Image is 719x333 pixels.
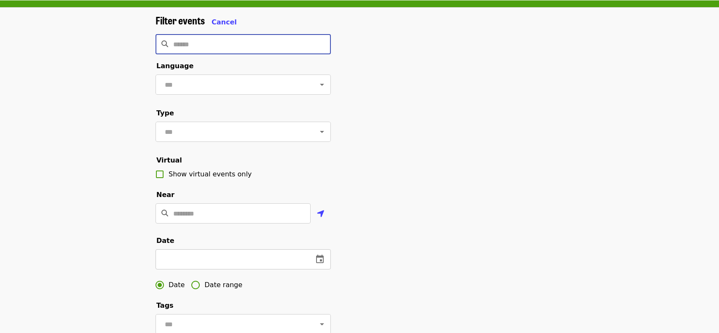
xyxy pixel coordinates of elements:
i: search icon [161,40,168,48]
span: Virtual [156,156,182,164]
button: Cancel [212,17,237,27]
button: Open [316,79,328,91]
span: Type [156,109,174,117]
input: Search [173,34,331,54]
i: location-arrow icon [317,209,325,219]
span: Near [156,191,174,199]
span: Show virtual events only [169,170,252,178]
span: Language [156,62,193,70]
span: Date [169,280,185,290]
button: Open [316,126,328,138]
button: Use my location [311,204,331,224]
button: change date [310,249,330,269]
span: Date [156,237,174,245]
span: Filter events [156,13,205,27]
span: Cancel [212,18,237,26]
input: Location [173,203,311,224]
span: Date range [204,280,242,290]
button: Open [316,318,328,330]
i: search icon [161,209,168,217]
span: Tags [156,301,174,309]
